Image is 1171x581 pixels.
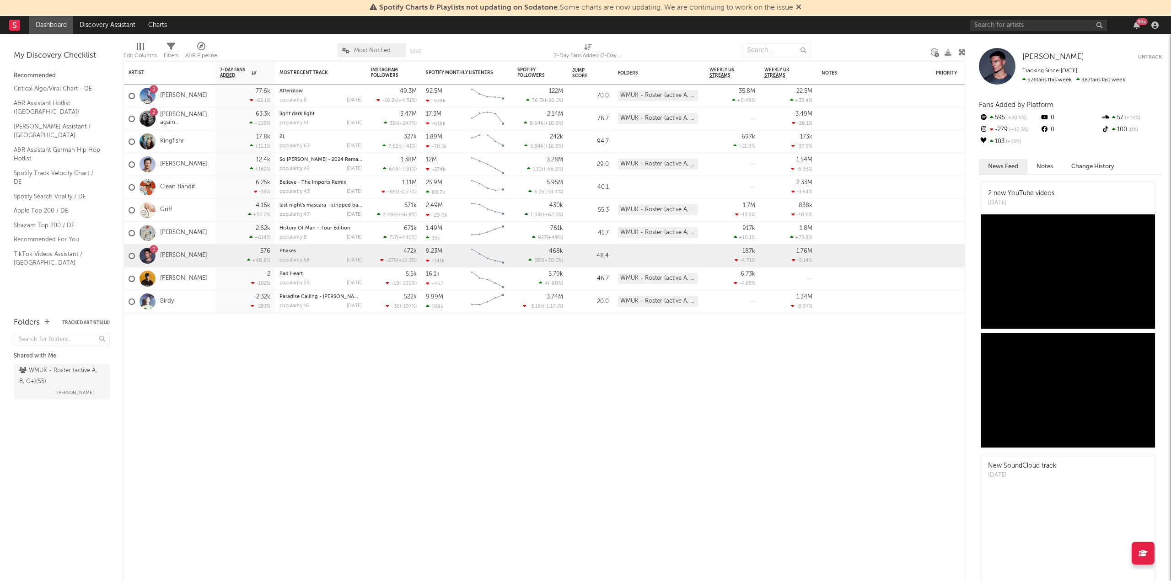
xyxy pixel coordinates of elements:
a: Shazam Top 200 / DE [14,220,101,230]
button: News Feed [979,159,1027,174]
span: 595 [534,258,543,263]
div: 2.62k [256,225,270,231]
span: 1.03k [531,213,543,218]
span: [PERSON_NAME] [1022,53,1084,61]
div: A&R Pipeline [185,39,217,65]
div: ( ) [532,235,563,240]
div: ( ) [526,97,563,103]
span: Fans Added by Platform [979,101,1053,108]
span: +10.3 % [398,258,415,263]
a: Kingfishr [160,138,184,145]
a: [PERSON_NAME] [160,92,207,100]
div: Edit Columns [124,50,157,61]
div: 46.7 [572,273,609,284]
div: 57 [1101,112,1162,124]
span: 5.84k [530,144,543,149]
a: [PERSON_NAME] [160,275,207,283]
div: 1.34M [796,294,812,300]
div: [DATE] [347,189,362,194]
div: Spotify Followers [517,67,549,78]
div: -62.1 % [250,97,270,103]
a: [PERSON_NAME] Assistant / [GEOGRAPHIC_DATA] [14,122,101,140]
div: Believe - The Imports Remix [279,180,362,185]
div: 761k [550,225,563,231]
span: +14 % [1123,116,1140,121]
div: 100 [1101,124,1162,136]
div: Paradise Calling - Henri Bergmann Remix [279,294,362,299]
div: popularity: 63 [279,144,310,149]
div: Bad Heart [279,272,362,277]
span: 35k [390,121,398,126]
span: 7.62k [388,144,401,149]
div: ( ) [528,257,563,263]
div: 173k [800,134,812,140]
div: popularity: 8 [279,235,307,240]
a: Griff [160,206,172,214]
div: 9.99M [426,294,443,300]
div: Artist [129,70,197,75]
span: -30 [392,304,400,309]
div: A&R Pipeline [185,50,217,61]
div: +35.4 % [790,97,812,103]
div: Most Recent Track [279,70,348,75]
span: +10.3 % [1008,128,1029,133]
div: 33k [426,235,440,241]
div: 16.1k [426,271,440,277]
div: 63.3k [256,111,270,117]
div: ( ) [524,143,563,149]
div: [DATE] [347,121,362,126]
svg: Chart title [467,267,508,290]
div: Spotify Monthly Listeners [426,70,494,75]
div: WMUK - Roster (active A, B, C+) ( 55 ) [19,365,102,387]
div: 25.9M [426,180,442,186]
input: Search for artists [970,20,1107,31]
div: 7-Day Fans Added (7-Day Fans Added) [554,50,623,61]
div: ( ) [527,166,563,172]
div: ( ) [382,143,417,149]
div: 49.3M [400,88,417,94]
span: +16.3 % [545,144,562,149]
div: -279 [979,124,1040,136]
div: 99 + [1136,18,1148,25]
a: light dark light [279,112,315,117]
div: 76.7 [572,113,609,124]
div: 571k [404,203,417,208]
div: popularity: 47 [279,212,310,217]
a: Recommended For You [14,235,101,245]
a: [PERSON_NAME] [160,160,207,168]
div: +162 % [250,166,270,172]
svg: Chart title [467,245,508,267]
div: 6.73k [741,271,755,277]
span: 576 fans this week [1022,77,1072,83]
div: 5.95M [547,180,563,186]
a: Afterglow [279,89,303,94]
div: +50.2 % [248,212,270,218]
div: 22.5M [796,88,812,94]
div: Phases [279,249,362,254]
span: 6.2k [534,190,544,195]
div: -37.9 % [791,143,812,149]
div: 92.5M [426,88,442,94]
a: [PERSON_NAME] again.. [160,111,211,127]
div: 4.16k [256,203,270,208]
a: Spotify Search Virality / DE [14,192,101,202]
span: -10 [392,281,399,286]
div: 3.28M [547,157,563,163]
div: -3.54 % [791,189,812,195]
div: -29.6k [426,212,447,218]
div: Afterglow [279,89,362,94]
div: Priority [936,70,972,76]
div: 0 [1040,124,1101,136]
span: 717 [389,235,397,240]
div: -5.14 % [792,257,812,263]
div: +21.9 % [733,143,755,149]
div: 7-Day Fans Added (7-Day Fans Added) [554,39,623,65]
a: 21 [279,134,285,139]
div: Recommended [14,70,110,81]
div: [DATE] [347,258,362,263]
div: popularity: 43 [279,189,310,194]
a: Apple Top 200 / DE [14,206,101,216]
span: -279 [386,258,397,263]
span: +30.5 % [1005,116,1026,121]
div: 697k [741,134,755,140]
